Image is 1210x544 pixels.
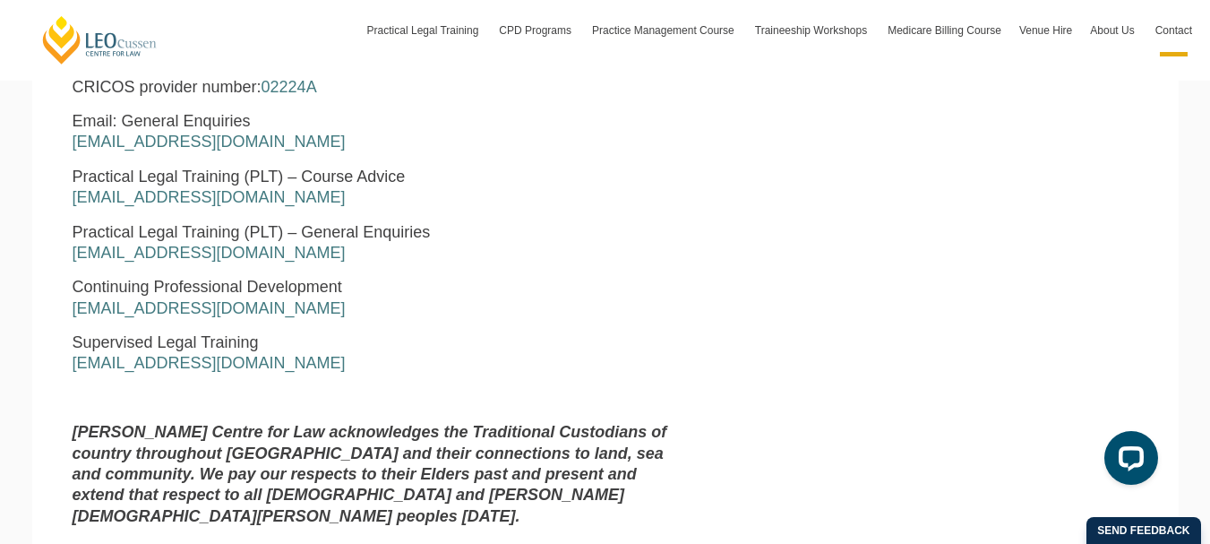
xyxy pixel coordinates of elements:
a: Practical Legal Training [358,4,491,56]
a: Medicare Billing Course [879,4,1010,56]
a: [PERSON_NAME] Centre for Law [40,14,159,65]
a: [EMAIL_ADDRESS][DOMAIN_NAME] [73,188,346,206]
a: Practice Management Course [583,4,746,56]
p: CRICOS provider number: [73,77,683,98]
a: [EMAIL_ADDRESS][DOMAIN_NAME] [73,299,346,317]
iframe: LiveChat chat widget [1090,424,1165,499]
span: Practical Legal Training (PLT) – General Enquiries [73,223,431,241]
p: Continuing Professional Development [73,277,683,319]
a: Contact [1146,4,1201,56]
a: 02224A [262,78,317,96]
strong: [PERSON_NAME] Centre for Law acknowledges the Traditional Custodians of country throughout [GEOGR... [73,423,667,525]
p: Supervised Legal Training [73,332,683,375]
a: [EMAIL_ADDRESS][DOMAIN_NAME] [73,244,346,262]
a: About Us [1081,4,1146,56]
a: CPD Programs [490,4,583,56]
p: Practical Legal Training (PLT) – Course Advice [73,167,683,209]
a: [EMAIL_ADDRESS][DOMAIN_NAME] [73,354,346,372]
p: Email: General Enquiries [73,111,683,153]
a: Venue Hire [1010,4,1081,56]
a: [EMAIL_ADDRESS][DOMAIN_NAME] [73,133,346,151]
a: Traineeship Workshops [746,4,879,56]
